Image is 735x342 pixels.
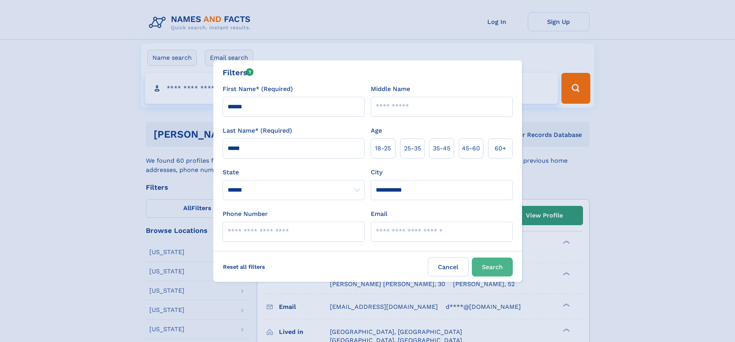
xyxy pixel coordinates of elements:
[462,144,480,153] span: 45‑60
[223,126,292,135] label: Last Name* (Required)
[223,67,254,78] div: Filters
[375,144,391,153] span: 18‑25
[223,168,365,177] label: State
[428,258,469,276] label: Cancel
[404,144,421,153] span: 25‑35
[371,168,382,177] label: City
[371,84,410,94] label: Middle Name
[218,258,270,276] label: Reset all filters
[223,84,293,94] label: First Name* (Required)
[371,126,382,135] label: Age
[472,258,513,276] button: Search
[433,144,450,153] span: 35‑45
[371,209,387,219] label: Email
[495,144,506,153] span: 60+
[223,209,268,219] label: Phone Number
